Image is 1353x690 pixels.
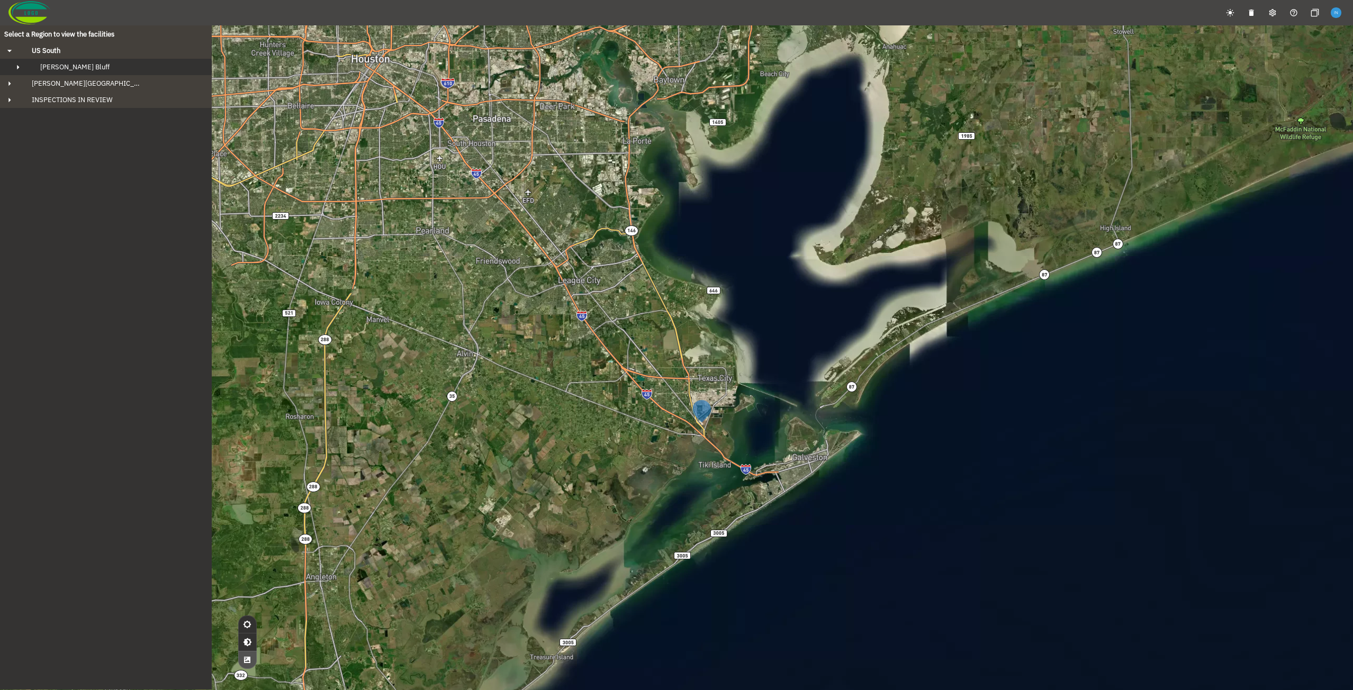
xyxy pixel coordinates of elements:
img: f6ffcea323530ad0f5eeb9c9447a59c5 [1331,7,1341,17]
span: [PERSON_NAME] Bluff [40,62,110,71]
span: INSPECTIONS IN REVIEW [23,95,113,104]
img: Company Logo [8,1,50,24]
span: [PERSON_NAME][GEOGRAPHIC_DATA] [23,79,140,88]
span: US South [23,46,60,55]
